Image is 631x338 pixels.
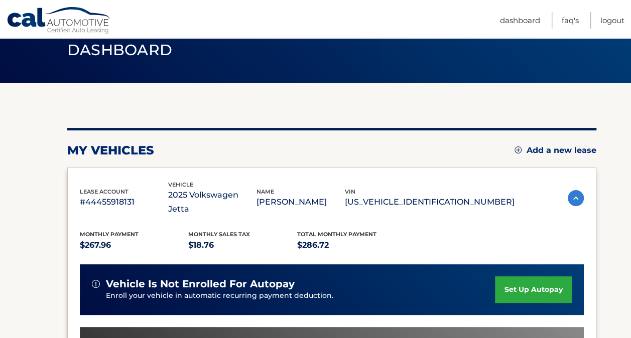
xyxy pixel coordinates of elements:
[297,238,406,252] p: $286.72
[345,188,355,195] span: vin
[188,238,297,252] p: $18.76
[80,238,189,252] p: $267.96
[297,231,376,238] span: Total Monthly Payment
[80,231,139,238] span: Monthly Payment
[106,278,295,290] span: vehicle is not enrolled for autopay
[257,188,274,195] span: name
[106,290,495,301] p: Enroll your vehicle in automatic recurring payment deduction.
[500,12,540,29] a: Dashboard
[515,146,522,153] img: add.svg
[168,181,193,188] span: vehicle
[495,276,571,303] a: set up autopay
[7,7,112,36] a: Cal Automotive
[80,188,129,195] span: lease account
[67,41,173,59] span: Dashboard
[188,231,250,238] span: Monthly sales Tax
[568,190,584,206] img: accordion-active.svg
[168,188,257,216] p: 2025 Volkswagen Jetta
[345,195,515,209] p: [US_VEHICLE_IDENTIFICATION_NUMBER]
[80,195,168,209] p: #44455918131
[515,145,596,155] a: Add a new lease
[67,143,154,158] h2: my vehicles
[562,12,579,29] a: FAQ's
[257,195,345,209] p: [PERSON_NAME]
[92,280,100,288] img: alert-white.svg
[600,12,624,29] a: Logout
